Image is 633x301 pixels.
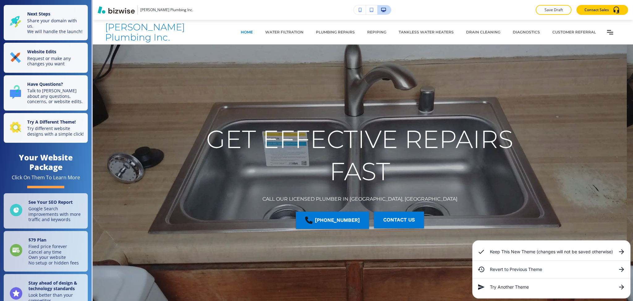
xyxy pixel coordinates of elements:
p: DRAIN CLEANING [466,29,500,35]
a: [PHONE_NUMBER] [296,212,369,229]
strong: Stay ahead of design & technology standards [28,280,77,291]
strong: Have Questions? [27,81,63,87]
h6: Try Another Theme [490,284,613,290]
p: Talk to [PERSON_NAME] about any questions, concerns, or website edits. [27,88,84,104]
strong: Try A Different Theme! [27,119,76,125]
strong: Website Edits [27,49,56,55]
div: Click On Them To Learn More [12,174,80,181]
p: Try different website designs with a simple click! [27,126,84,137]
button: Toggle hamburger navigation menu [607,30,613,34]
button: Next StepsShare your domain with us.We will handle the launch! [4,5,88,40]
p: Contact Sales [584,7,609,13]
div: Try Another Theme [473,281,630,293]
div: Keep This New Theme (changes will not be saved otherwise) [473,246,630,258]
p: TANKLESS WATER HEATERS [399,29,454,35]
p: DIAGNOSTICS [513,29,540,35]
img: Bizwise Logo [98,6,135,14]
p: Request or make any changes you want [27,56,84,67]
p: HOME [241,29,253,35]
h6: Keep This New Theme (changes will not be saved otherwise) [490,248,613,255]
p: REPIPING [367,29,386,35]
button: Have Questions?Talk to [PERSON_NAME] about any questions, concerns, or website edits. [4,75,88,111]
h3: [PERSON_NAME] Plumbing Inc. [140,7,193,13]
button: [PERSON_NAME] Plumbing Inc. [98,5,193,15]
p: CALL OUR LICENSED PLUMBER IN [GEOGRAPHIC_DATA], [GEOGRAPHIC_DATA] [262,195,457,203]
h4: Your Website Package [4,153,88,172]
a: See Your SEO ReportGoogle Search improvements with more traffic and keywords [4,193,88,229]
button: Contact Sales [576,5,628,15]
p: PLUMBING REPAIRS [316,29,355,35]
h1: GET EFFECTIVE REPAIRS FAST [202,123,518,188]
p: Save Draft [544,7,563,13]
strong: Next Steps [27,11,50,17]
p: Fixed price forever Cancel any time Own your website No setup or hidden fees [28,244,79,265]
button: Save Draft [536,5,571,15]
a: $79 PlanFixed price foreverCancel any timeOwn your websiteNo setup or hidden fees [4,231,88,272]
h6: Revert to Previous Theme [490,266,613,273]
button: Try A Different Theme!Try different website designs with a simple click! [4,113,88,143]
p: Share your domain with us. We will handle the launch! [27,18,84,34]
button: Website EditsRequest or make any changes you want [4,43,88,73]
p: WATER FILTRATION [265,29,304,35]
div: Revert to Previous Theme [473,263,630,276]
strong: $ 79 Plan [28,237,46,243]
strong: See Your SEO Report [28,199,73,205]
p: CUSTOMER REFERRAL [552,29,596,35]
button: CONTACT US [374,212,424,229]
p: Google Search improvements with more traffic and keywords [28,206,84,222]
h3: [PERSON_NAME] Plumbing Inc. [105,22,206,42]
